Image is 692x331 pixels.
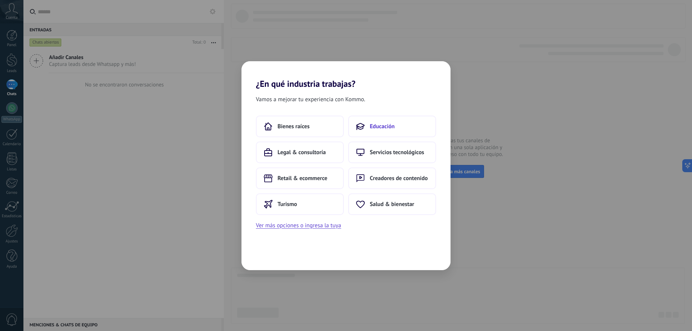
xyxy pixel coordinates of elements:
[278,175,327,182] span: Retail & ecommerce
[256,167,344,189] button: Retail & ecommerce
[256,95,365,104] span: Vamos a mejorar tu experiencia con Kommo.
[348,167,436,189] button: Creadores de contenido
[241,61,451,89] h2: ¿En qué industria trabajas?
[256,142,344,163] button: Legal & consultoría
[278,149,326,156] span: Legal & consultoría
[278,123,310,130] span: Bienes raíces
[348,116,436,137] button: Educación
[278,201,297,208] span: Turismo
[256,193,344,215] button: Turismo
[256,116,344,137] button: Bienes raíces
[370,201,414,208] span: Salud & bienestar
[370,123,395,130] span: Educación
[348,193,436,215] button: Salud & bienestar
[348,142,436,163] button: Servicios tecnológicos
[256,221,341,230] button: Ver más opciones o ingresa la tuya
[370,149,424,156] span: Servicios tecnológicos
[370,175,428,182] span: Creadores de contenido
